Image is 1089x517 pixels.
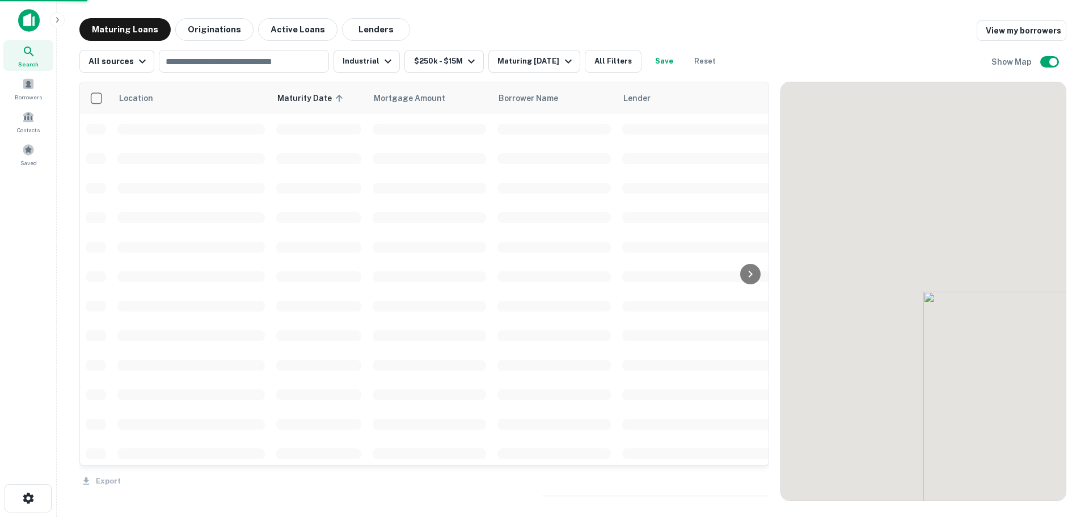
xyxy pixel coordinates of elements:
button: Industrial [334,50,400,73]
button: All Filters [585,50,641,73]
img: capitalize-icon.png [18,9,40,32]
div: Maturing [DATE] [497,54,575,68]
div: All sources [88,54,149,68]
a: Search [3,40,53,71]
span: Maturity Date [277,91,347,105]
button: Save your search to get updates of matches that match your search criteria. [646,50,682,73]
button: $250k - $15M [404,50,484,73]
span: Location [119,91,153,105]
th: Mortgage Amount [367,82,492,114]
a: Saved [3,139,53,170]
span: Lender [623,91,651,105]
th: Location [112,82,271,114]
button: Reset [687,50,723,73]
a: Contacts [3,106,53,137]
a: View my borrowers [977,20,1066,41]
div: 0 0 [781,82,1066,501]
button: Active Loans [258,18,337,41]
th: Lender [617,82,798,114]
span: Borrower Name [499,91,558,105]
span: Borrowers [15,93,42,102]
button: Lenders [342,18,410,41]
span: Contacts [17,125,40,134]
th: Borrower Name [492,82,617,114]
button: All sources [79,50,154,73]
th: Maturity Date [271,82,367,114]
iframe: Chat Widget [1032,426,1089,481]
span: Mortgage Amount [374,91,460,105]
button: Originations [175,18,254,41]
span: Search [18,60,39,69]
button: Maturing Loans [79,18,171,41]
span: Saved [20,158,37,167]
h6: Show Map [991,56,1033,68]
button: Maturing [DATE] [488,50,580,73]
a: Borrowers [3,73,53,104]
